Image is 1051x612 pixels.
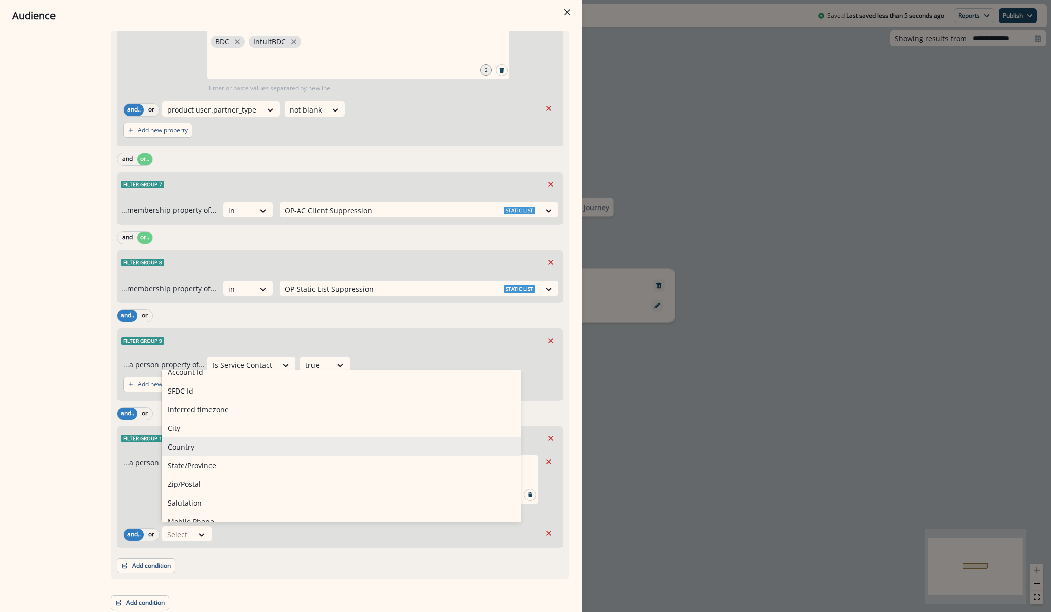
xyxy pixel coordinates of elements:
[144,529,159,541] button: or
[162,475,521,493] div: Zip/Postal
[121,435,167,442] span: Filter group 10
[162,363,521,381] div: Account Id
[232,37,242,47] button: close
[543,177,559,192] button: Remove
[559,4,575,20] button: Close
[207,84,332,93] p: Enter or paste values separated by newline
[541,526,557,541] button: Remove
[137,232,152,244] button: or..
[543,431,559,446] button: Remove
[117,408,137,420] button: and..
[480,64,492,76] div: 2
[543,333,559,348] button: Remove
[137,310,152,322] button: or
[117,153,137,165] button: and
[543,255,559,270] button: Remove
[123,123,192,138] button: Add new property
[541,454,557,469] button: Remove
[137,153,152,165] button: or..
[138,381,188,388] p: Add new property
[144,104,159,116] button: or
[117,232,137,244] button: and
[162,512,521,531] div: Mobile Phone
[162,400,521,419] div: Inferred timezone
[117,310,137,322] button: and..
[253,38,286,46] p: IntuitBDC
[138,127,188,134] p: Add new property
[289,37,299,47] button: close
[524,489,536,501] button: Search
[496,64,508,76] button: Search
[541,101,557,116] button: Remove
[137,408,152,420] button: or
[117,558,175,573] button: Add condition
[215,38,229,46] p: BDC
[123,359,205,370] p: ...a person property of...
[123,457,205,468] p: ...a person property of...
[162,493,521,512] div: Salutation
[162,381,521,400] div: SFDC Id
[121,259,164,266] span: Filter group 8
[121,205,217,215] p: ...membership property of...
[162,437,521,456] div: Country
[12,8,569,23] div: Audience
[111,595,169,610] button: Add condition
[121,337,164,345] span: Filter group 9
[124,529,144,541] button: and..
[162,456,521,475] div: State/Province
[162,419,521,437] div: City
[124,104,144,116] button: and..
[123,377,192,392] button: Add new property
[121,181,164,188] span: Filter group 7
[121,283,217,294] p: ...membership property of...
